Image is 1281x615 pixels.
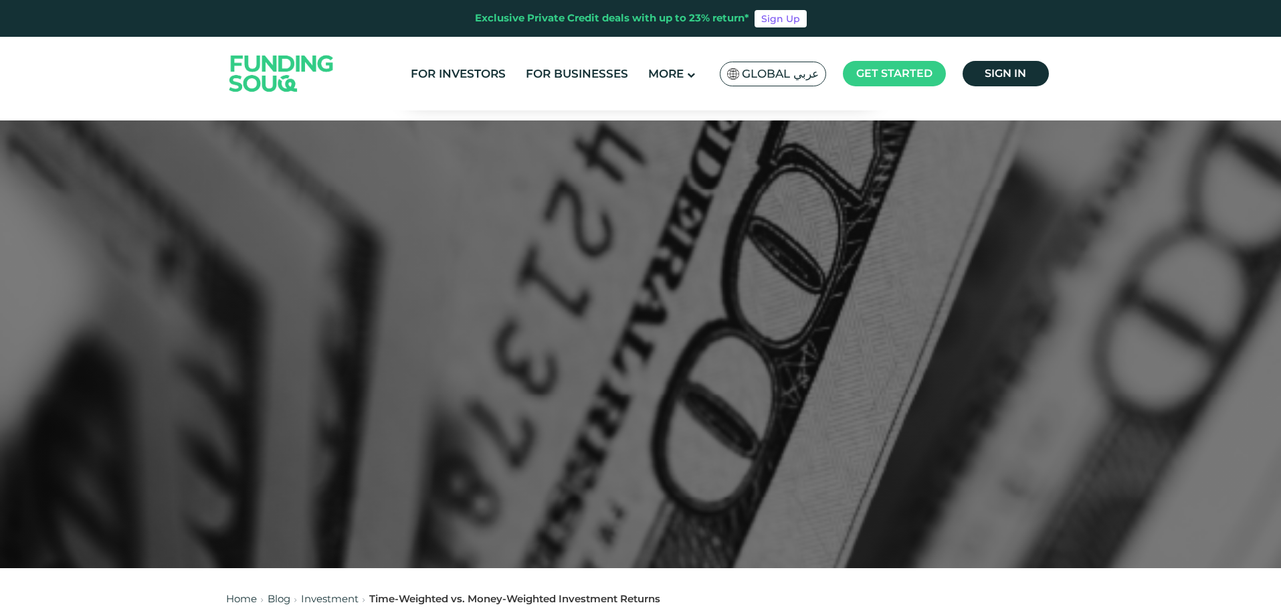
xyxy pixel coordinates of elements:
a: Investment [301,592,359,605]
img: SA Flag [727,68,739,80]
span: More [648,67,684,80]
div: Time-Weighted vs. Money-Weighted Investment Returns [369,592,660,607]
a: Sign Up [755,10,807,27]
span: Sign in [985,67,1026,80]
img: Logo [216,39,347,107]
span: Global عربي [742,66,819,82]
a: Sign in [963,61,1049,86]
a: Home [226,592,257,605]
a: For Investors [407,63,509,85]
span: Get started [856,67,932,80]
div: Exclusive Private Credit deals with up to 23% return* [475,11,749,26]
a: Blog [268,592,290,605]
a: For Businesses [522,63,631,85]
